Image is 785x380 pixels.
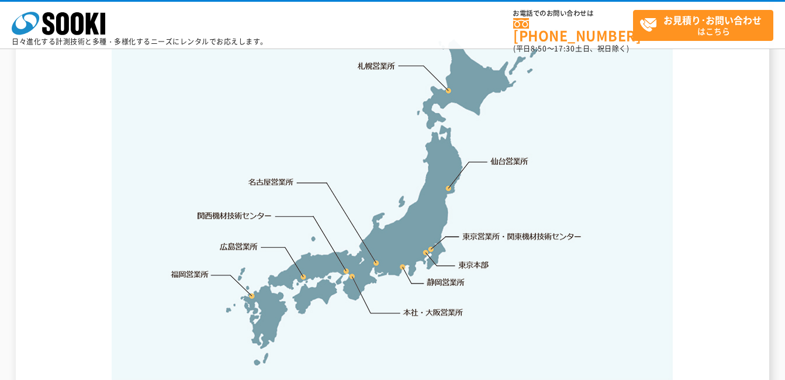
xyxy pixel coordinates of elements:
[171,268,209,280] a: 福岡営業所
[220,240,258,252] a: 広島営業所
[639,11,773,40] span: はこちら
[554,43,575,54] span: 17:30
[531,43,547,54] span: 8:50
[513,10,633,17] span: お電話でのお問い合わせは
[459,260,489,271] a: 東京本部
[427,277,465,288] a: 静岡営業所
[490,156,528,167] a: 仙台営業所
[402,306,464,318] a: 本社・大阪営業所
[513,18,633,42] a: [PHONE_NUMBER]
[198,210,272,222] a: 関西機材技術センター
[633,10,773,41] a: お見積り･お問い合わせはこちら
[463,230,583,242] a: 東京営業所・関東機材技術センター
[663,13,762,27] strong: お見積り･お問い合わせ
[358,60,396,71] a: 札幌営業所
[12,38,268,45] p: 日々進化する計測技術と多種・多様化するニーズにレンタルでお応えします。
[513,43,629,54] span: (平日 ～ 土日、祝日除く)
[248,177,294,188] a: 名古屋営業所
